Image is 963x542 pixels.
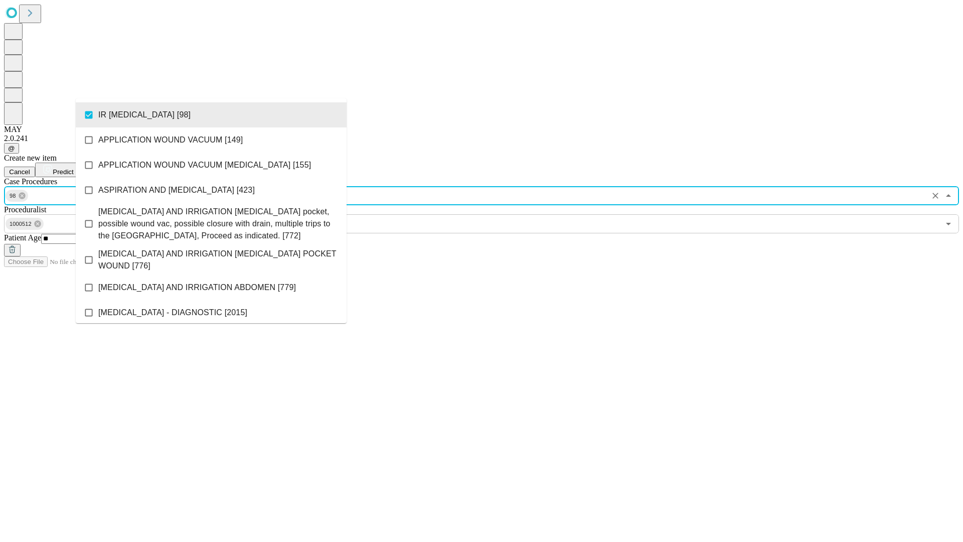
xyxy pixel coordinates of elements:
[4,154,57,162] span: Create new item
[98,248,339,272] span: [MEDICAL_DATA] AND IRRIGATION [MEDICAL_DATA] POCKET WOUND [776]
[6,190,28,202] div: 98
[98,184,255,196] span: ASPIRATION AND [MEDICAL_DATA] [423]
[4,167,35,177] button: Cancel
[6,218,36,230] span: 1000512
[98,134,243,146] span: APPLICATION WOUND VACUUM [149]
[4,205,46,214] span: Proceduralist
[4,134,959,143] div: 2.0.241
[4,125,959,134] div: MAY
[9,168,30,176] span: Cancel
[35,163,81,177] button: Predict
[98,206,339,242] span: [MEDICAL_DATA] AND IRRIGATION [MEDICAL_DATA] pocket, possible wound vac, possible closure with dr...
[6,218,44,230] div: 1000512
[8,145,15,152] span: @
[928,189,942,203] button: Clear
[6,190,20,202] span: 98
[98,307,247,319] span: [MEDICAL_DATA] - DIAGNOSTIC [2015]
[4,233,41,242] span: Patient Age
[98,282,296,294] span: [MEDICAL_DATA] AND IRRIGATION ABDOMEN [779]
[98,109,191,121] span: IR [MEDICAL_DATA] [98]
[53,168,73,176] span: Predict
[4,177,57,186] span: Scheduled Procedure
[941,217,955,231] button: Open
[98,159,311,171] span: APPLICATION WOUND VACUUM [MEDICAL_DATA] [155]
[941,189,955,203] button: Close
[4,143,19,154] button: @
